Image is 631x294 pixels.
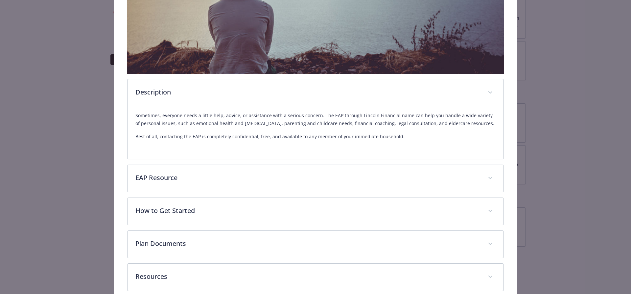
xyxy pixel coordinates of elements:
[135,133,496,141] p: Best of all, contacting the EAP is completely confidential, free, and available to any member of ...
[128,106,504,159] div: Description
[135,272,480,281] p: Resources
[128,231,504,258] div: Plan Documents
[135,206,480,216] p: How to Get Started
[135,87,480,97] p: Description
[128,198,504,225] div: How to Get Started
[135,239,480,249] p: Plan Documents
[128,165,504,192] div: EAP Resource
[135,112,496,127] p: Sometimes, everyone needs a little help, advice, or assistance with a serious concern. The EAP th...
[128,79,504,106] div: Description
[135,173,480,183] p: EAP Resource
[128,264,504,291] div: Resources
